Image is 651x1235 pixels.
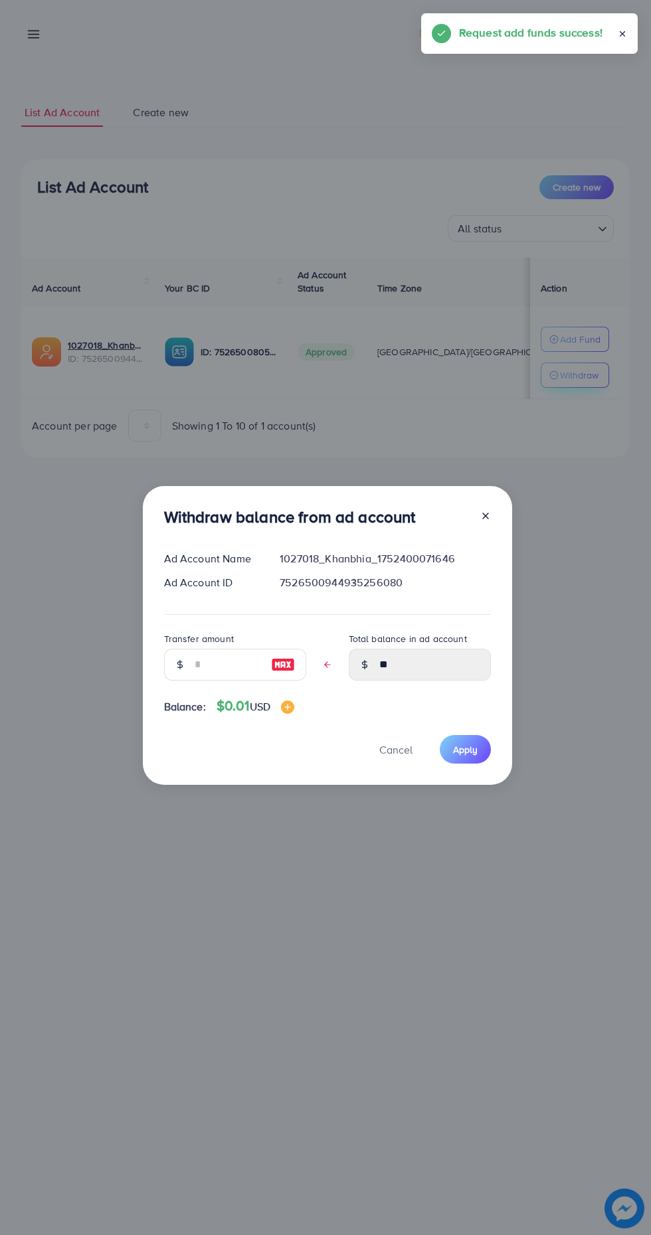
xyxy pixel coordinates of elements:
[250,699,270,714] span: USD
[281,700,294,714] img: image
[271,657,295,673] img: image
[164,507,416,527] h3: Withdraw balance from ad account
[269,551,501,566] div: 1027018_Khanbhia_1752400071646
[164,632,234,645] label: Transfer amount
[217,698,294,714] h4: $0.01
[440,735,491,764] button: Apply
[379,742,413,757] span: Cancel
[269,575,501,590] div: 7526500944935256080
[153,551,270,566] div: Ad Account Name
[453,743,478,756] span: Apply
[459,24,603,41] h5: Request add funds success!
[363,735,429,764] button: Cancel
[349,632,467,645] label: Total balance in ad account
[153,575,270,590] div: Ad Account ID
[164,699,206,714] span: Balance:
